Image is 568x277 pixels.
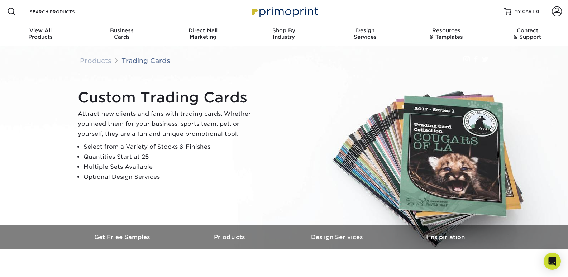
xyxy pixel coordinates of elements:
li: Optional Design Services [83,172,257,182]
div: & Support [487,27,568,40]
a: Trading Cards [121,57,170,65]
li: Select from a Variety of Stocks & Finishes [83,142,257,152]
a: Products [177,225,284,249]
a: Inspiration [392,225,499,249]
a: Contact& Support [487,23,568,46]
a: Shop ByIndustry [243,23,324,46]
div: Marketing [162,27,243,40]
div: Cards [81,27,162,40]
div: Services [325,27,406,40]
h3: Products [177,234,284,240]
input: SEARCH PRODUCTS..... [29,7,99,16]
span: MY CART [514,9,535,15]
a: BusinessCards [81,23,162,46]
span: Contact [487,27,568,34]
h3: Design Services [284,234,392,240]
li: Quantities Start at 25 [83,152,257,162]
a: Products [80,57,111,65]
li: Multiple Sets Available [83,162,257,172]
div: Industry [243,27,324,40]
span: Business [81,27,162,34]
a: Direct MailMarketing [162,23,243,46]
p: Attract new clients and fans with trading cards. Whether you need them for your business, sports ... [78,109,257,139]
a: Design Services [284,225,392,249]
div: Open Intercom Messenger [544,253,561,270]
span: Resources [406,27,487,34]
span: Design [325,27,406,34]
h3: Get Free Samples [69,234,177,240]
span: Shop By [243,27,324,34]
a: DesignServices [325,23,406,46]
span: 0 [536,9,539,14]
h3: Inspiration [392,234,499,240]
h1: Custom Trading Cards [78,89,257,106]
div: & Templates [406,27,487,40]
span: Direct Mail [162,27,243,34]
a: Resources& Templates [406,23,487,46]
iframe: Google Customer Reviews [2,255,61,274]
img: Primoprint [248,4,320,19]
a: Get Free Samples [69,225,177,249]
